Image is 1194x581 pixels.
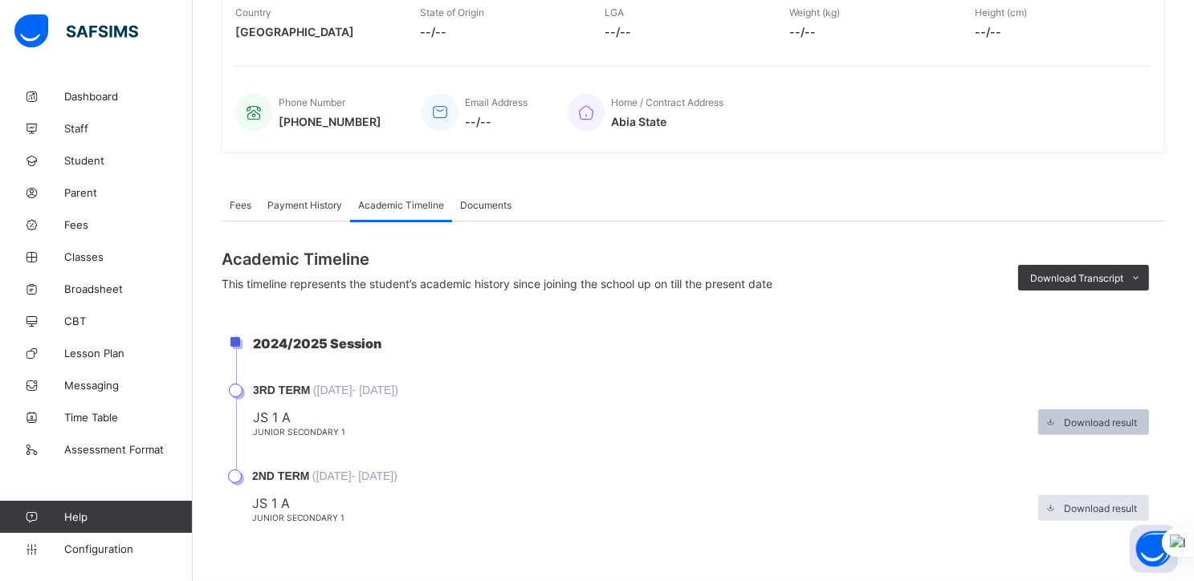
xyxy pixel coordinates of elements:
[253,409,1030,425] span: JS 1 A
[312,469,397,482] span: ( [DATE] - [DATE] )
[1064,502,1137,514] span: Download result
[313,384,398,396] span: ( [DATE] - [DATE] )
[975,25,1135,39] span: --/--
[465,96,528,108] span: Email Address
[611,96,723,108] span: Home / Contract Address
[1130,525,1178,573] button: Open asap
[64,510,192,523] span: Help
[790,25,951,39] span: --/--
[605,25,765,39] span: --/--
[460,199,511,211] span: Documents
[64,379,193,392] span: Messaging
[230,199,251,211] span: Fees
[279,115,381,128] span: [PHONE_NUMBER]
[235,25,396,39] span: [GEOGRAPHIC_DATA]
[1030,272,1123,284] span: Download Transcript
[267,199,342,211] span: Payment History
[252,495,1030,511] span: JS 1 A
[222,250,1010,269] span: Academic Timeline
[64,90,193,103] span: Dashboard
[64,250,193,263] span: Classes
[1064,416,1137,429] span: Download result
[64,154,193,167] span: Student
[611,115,723,128] span: Abia State
[64,315,193,327] span: CBT
[253,384,311,396] span: 3RD TERM
[605,6,624,18] span: LGA
[64,122,193,135] span: Staff
[358,199,444,211] span: Academic Timeline
[64,218,193,231] span: Fees
[64,282,193,295] span: Broadsheet
[253,335,381,351] span: 2024/2025 Session
[420,25,581,39] span: --/--
[465,115,528,128] span: --/--
[790,6,841,18] span: Weight (kg)
[252,513,344,522] span: Junior Secondary 1
[975,6,1027,18] span: Height (cm)
[64,443,193,456] span: Assessment Format
[64,542,192,555] span: Configuration
[64,411,193,424] span: Time Table
[235,6,271,18] span: Country
[253,427,345,437] span: Junior Secondary 1
[222,277,772,290] span: This timeline represents the student’s academic history since joining the school up on till the p...
[64,347,193,360] span: Lesson Plan
[252,469,310,482] span: 2ND TERM
[64,186,193,199] span: Parent
[420,6,484,18] span: State of Origin
[279,96,345,108] span: Phone Number
[14,14,138,48] img: safsims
